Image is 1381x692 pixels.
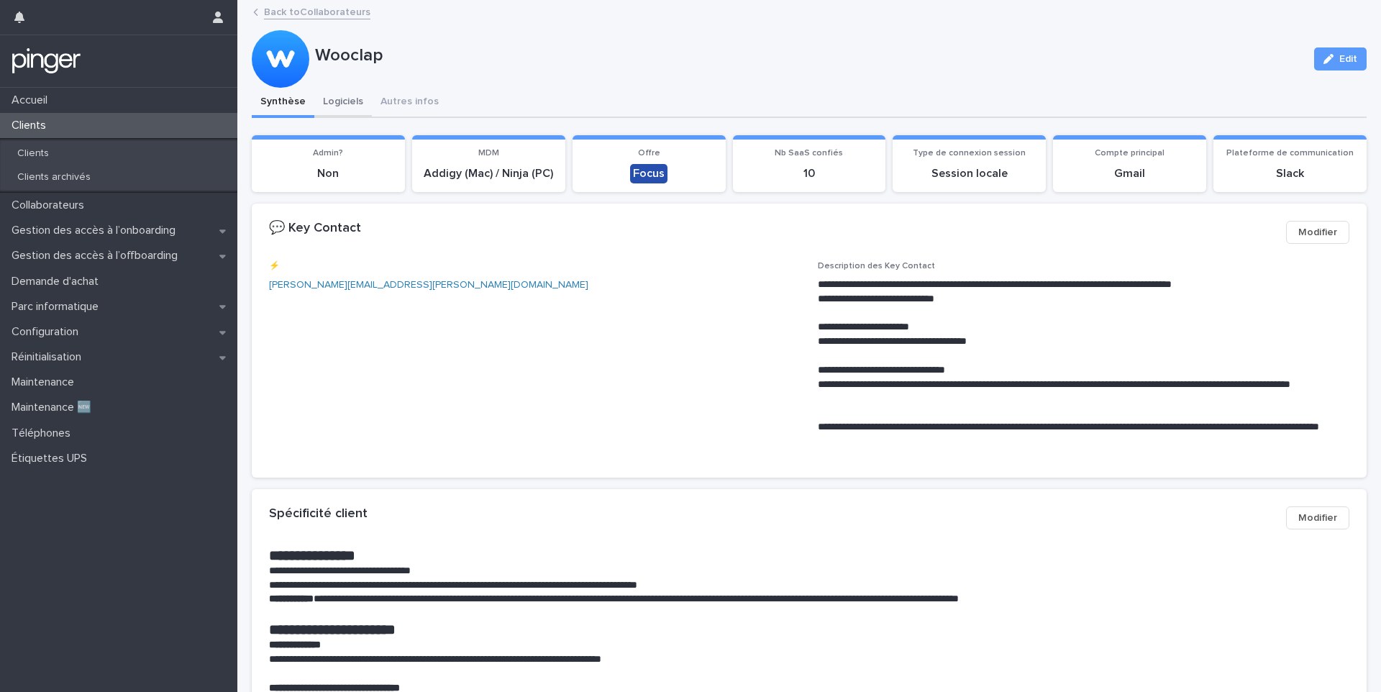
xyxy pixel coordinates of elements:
span: Offre [638,149,660,158]
p: Slack [1222,167,1358,181]
p: Clients [6,119,58,132]
p: Gmail [1062,167,1198,181]
p: Collaborateurs [6,199,96,212]
a: Back toCollaborateurs [264,3,370,19]
span: Nb SaaS confiés [775,149,843,158]
button: Logiciels [314,88,372,118]
a: [PERSON_NAME][EMAIL_ADDRESS][PERSON_NAME][DOMAIN_NAME] [269,280,588,290]
span: ⚡️ [269,262,280,270]
span: Admin? [313,149,343,158]
p: Maintenance [6,375,86,389]
span: Modifier [1298,511,1337,525]
p: Demande d'achat [6,275,110,288]
p: Wooclap [315,45,1303,66]
span: Plateforme de communication [1226,149,1354,158]
p: Clients archivés [6,171,102,183]
p: Maintenance 🆕 [6,401,103,414]
p: 10 [742,167,878,181]
span: MDM [478,149,499,158]
span: Modifier [1298,225,1337,240]
p: Session locale [901,167,1037,181]
p: Clients [6,147,60,160]
button: Modifier [1286,221,1349,244]
div: Focus [630,164,667,183]
img: mTgBEunGTSyRkCgitkcU [12,47,81,76]
span: Description des Key Contact [818,262,935,270]
span: Compte principal [1095,149,1164,158]
p: Addigy (Mac) / Ninja (PC) [421,167,557,181]
span: Edit [1339,54,1357,64]
button: Edit [1314,47,1367,70]
p: Configuration [6,325,90,339]
p: Non [260,167,396,181]
p: Téléphones [6,427,82,440]
h2: Spécificité client [269,506,368,522]
p: Gestion des accès à l’offboarding [6,249,189,263]
span: Type de connexion session [913,149,1026,158]
h2: 💬 Key Contact [269,221,361,237]
p: Parc informatique [6,300,110,314]
button: Synthèse [252,88,314,118]
p: Réinitialisation [6,350,93,364]
button: Autres infos [372,88,447,118]
p: Accueil [6,94,59,107]
p: Étiquettes UPS [6,452,99,465]
p: Gestion des accès à l’onboarding [6,224,187,237]
button: Modifier [1286,506,1349,529]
